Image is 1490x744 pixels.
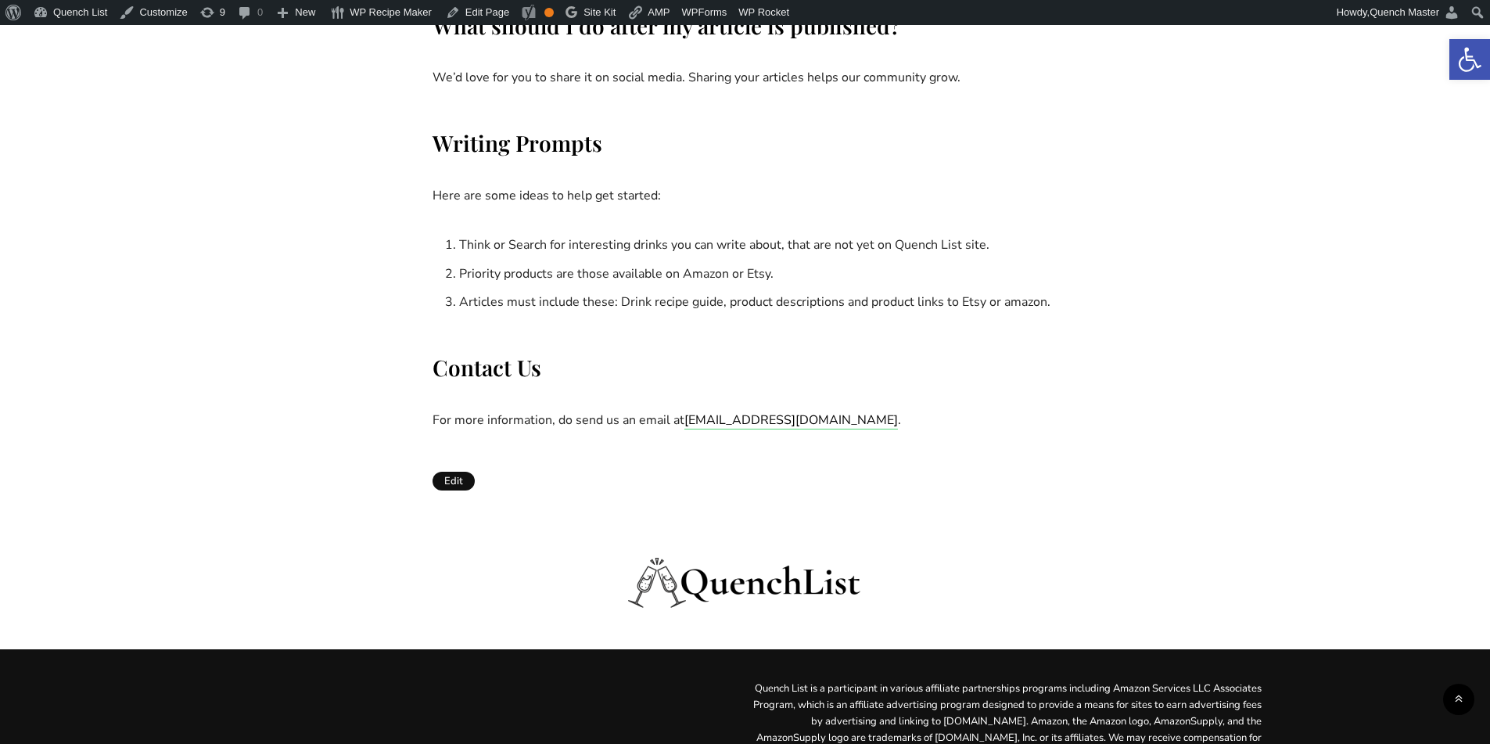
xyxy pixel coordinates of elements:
[433,128,1058,158] h3: Writing Prompts
[544,8,554,17] div: OK
[1370,6,1439,18] span: Quench Master
[459,263,1058,286] li: Priority products are those available on Amazon or Etsy.
[459,291,1058,314] li: Articles must include these: Drink recipe guide, product descriptions and product links to Etsy o...
[433,66,1058,89] p: We’d love for you to share it on social media. Sharing your articles helps our community grow.
[433,353,1058,383] h3: Contact Us
[433,472,475,491] a: Edit
[583,6,616,18] span: Site Kit
[684,412,898,429] a: [EMAIL_ADDRESS][DOMAIN_NAME]
[433,409,1058,432] p: For more information, do send us an email at .
[433,11,1058,41] h3: What should I do after my article is published?
[433,185,1058,207] p: Here are some ideas to help get started:
[459,234,1058,257] li: Think or Search for interesting drinks you can write about, that are not yet on Quench List site.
